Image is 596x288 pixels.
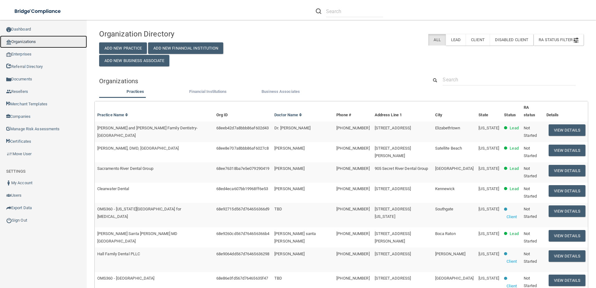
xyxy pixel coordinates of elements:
label: All [428,34,445,46]
span: Hall Family Dental PLLC [97,252,140,256]
span: OMS360 - [US_STATE][GEOGRAPHIC_DATA] for [MEDICAL_DATA] [97,207,181,219]
span: 68e86e3fd567d76465635f47 [216,276,268,281]
img: enterprise.0d942306.png [6,52,11,57]
a: Doctor Name [274,113,302,117]
span: [US_STATE] [478,252,499,256]
label: Lead [446,34,466,46]
a: Practice Name [97,113,128,117]
label: Client [466,34,490,46]
span: [STREET_ADDRESS][US_STATE] [375,207,411,219]
span: [STREET_ADDRESS][PERSON_NAME] [375,231,411,243]
span: [PHONE_NUMBER] [336,166,369,171]
img: bridge_compliance_login_screen.278c3ca4.svg [9,5,67,18]
th: RA status [521,101,544,122]
button: Add New Practice [99,42,147,54]
span: Boca Raton [435,231,456,236]
span: Business Associates [262,89,300,94]
span: [PERSON_NAME] [435,252,465,256]
img: ic_dashboard_dark.d01f4a41.png [6,27,11,32]
img: ic-search.3b580494.png [316,8,321,14]
span: [PERSON_NAME] [274,146,305,151]
span: [US_STATE] [478,231,499,236]
th: State [476,101,502,122]
span: Practices [127,89,144,94]
button: View Details [549,250,585,262]
img: icon-export.b9366987.png [6,205,11,210]
span: Clearwater Dental [97,186,129,191]
span: TBD [274,276,282,281]
span: [US_STATE] [478,276,499,281]
img: ic_power_dark.7ecde6b1.png [6,218,12,223]
span: Not Started [524,146,537,158]
span: [US_STATE] [478,126,499,130]
button: View Details [549,230,585,242]
button: View Details [549,275,585,286]
span: [PERSON_NAME] [274,186,305,191]
span: [PHONE_NUMBER] [336,276,369,281]
span: [PHONE_NUMBER] [336,126,369,130]
span: TBD [274,207,282,211]
span: RA Status Filter [539,37,579,42]
span: Not Started [524,276,537,288]
span: 68e9064dd567d76465636298 [216,252,269,256]
span: 68e92715d567d764656366d9 [216,207,269,211]
span: Not Started [524,126,537,138]
span: [PERSON_NAME] [274,252,305,256]
span: Sacramento River Dental Group [97,166,153,171]
span: [US_STATE] [478,166,499,171]
input: Search [326,6,383,17]
span: Not Started [524,252,537,264]
span: 68e9260cd567d764656366b4 [216,231,269,236]
span: Not Started [524,231,537,243]
h4: Organization Directory [99,30,254,38]
span: Dr. [PERSON_NAME] [274,126,310,130]
img: icon-users.e205127d.png [6,193,11,198]
span: Not Started [524,207,537,219]
span: [PERSON_NAME] [274,166,305,171]
span: 68ed4eca607bb19968ff6e53 [216,186,268,191]
span: 68ee76318ba7e5e079290419 [216,166,269,171]
p: Lead [510,124,518,132]
span: [PHONE_NUMBER] [336,252,369,256]
label: Financial Institutions [175,88,241,95]
span: [PERSON_NAME] santa [PERSON_NAME] [274,231,316,243]
span: [PERSON_NAME], DMD, [GEOGRAPHIC_DATA] [97,146,179,151]
label: Practices [102,88,169,95]
p: Client [507,258,517,265]
span: Financial Institutions [189,89,227,94]
span: [GEOGRAPHIC_DATA] [435,276,474,281]
p: Lead [510,165,518,172]
li: Practices [99,88,172,97]
button: View Details [549,165,585,176]
span: Kennewick [435,186,455,191]
button: View Details [549,124,585,136]
span: [US_STATE] [478,207,499,211]
span: [STREET_ADDRESS] [375,276,411,281]
li: Business Associate [244,88,317,97]
img: organization-icon.f8decf85.png [6,40,11,45]
span: [US_STATE] [478,186,499,191]
span: 905 Secret River Dental Group [375,166,428,171]
span: [PHONE_NUMBER] [336,231,369,236]
span: [PHONE_NUMBER] [336,146,369,151]
span: [PERSON_NAME] Santa [PERSON_NAME] MD [GEOGRAPHIC_DATA] [97,231,178,243]
li: Financial Institutions [172,88,244,97]
span: Not Started [524,186,537,199]
span: [PHONE_NUMBER] [336,186,369,191]
img: briefcase.64adab9b.png [6,151,12,157]
span: [STREET_ADDRESS] [375,186,411,191]
span: 68ee8e707a8bbb86af6027c8 [216,146,269,151]
button: View Details [549,145,585,156]
span: 68eeb42d7a8bbb86af602d43 [216,126,269,130]
p: Client [507,213,517,221]
button: Add New Financial Institution [148,42,223,54]
span: Southgate [435,207,454,211]
span: Satellite Beach [435,146,462,151]
p: Lead [510,230,518,238]
span: [US_STATE] [478,146,499,151]
img: ic_user_dark.df1a06c3.png [6,180,11,185]
button: Add New Business Associate [99,55,170,66]
img: icon-documents.8dae5593.png [6,77,11,82]
span: [STREET_ADDRESS] [375,126,411,130]
label: Business Associates [248,88,314,95]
